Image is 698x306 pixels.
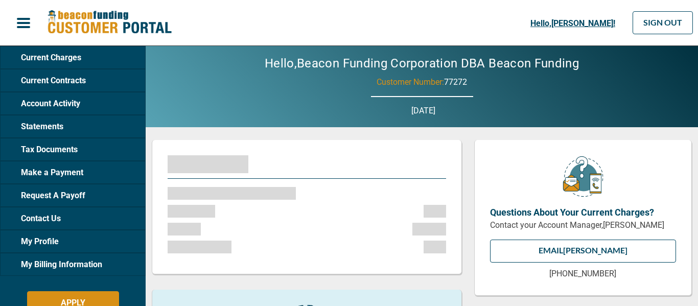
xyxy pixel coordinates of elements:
img: customer-service.png [560,155,606,198]
button: Hello,[PERSON_NAME]! [510,1,633,45]
p: Questions About Your Current Charges? [490,205,676,219]
p: [DATE] [411,105,435,117]
span: Tax Documents [16,143,78,156]
span: Current Contracts [16,74,86,87]
span: Hello, [PERSON_NAME] ! [530,18,615,28]
span: Customer Number: [377,77,444,87]
a: SIGN OUT [633,11,693,34]
span: Current Charges [16,51,81,64]
a: [PHONE_NUMBER] [549,268,616,280]
p: Contact your Account Manager, [PERSON_NAME] [490,219,676,231]
span: Contact Us [16,212,61,225]
span: My Profile [16,235,59,248]
a: EMAIL[PERSON_NAME] [490,240,676,263]
span: My Billing Information [16,258,102,271]
h2: Hello, Beacon Funding Corporation DBA Beacon Funding [234,56,610,71]
span: Account Activity [16,97,80,110]
img: Beacon Funding Customer Portal Logo [47,10,172,36]
span: Statements [16,120,63,133]
span: Make a Payment [16,166,83,179]
span: [PHONE_NUMBER] [549,269,616,278]
span: Request A Payoff [16,189,85,202]
span: 77272 [444,77,467,87]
